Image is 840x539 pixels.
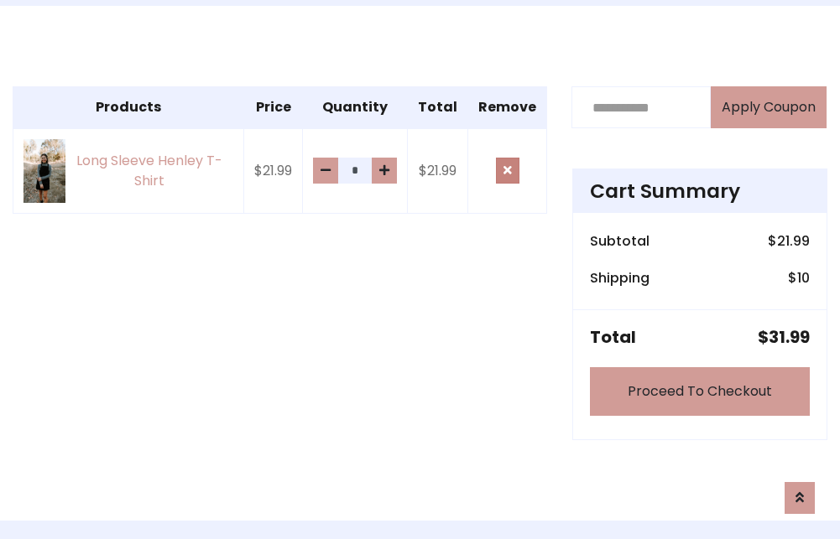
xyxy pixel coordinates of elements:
td: $21.99 [408,128,468,213]
span: 31.99 [769,325,810,349]
button: Apply Coupon [711,86,827,128]
h6: $ [788,270,810,286]
th: Quantity [303,87,408,129]
th: Price [244,87,303,129]
span: 21.99 [777,231,810,251]
h6: Shipping [590,270,650,286]
a: Proceed To Checkout [590,367,810,416]
h5: Total [590,327,636,347]
th: Products [13,87,244,129]
h4: Cart Summary [590,179,810,203]
td: $21.99 [244,128,303,213]
h5: $ [758,327,810,347]
h6: $ [768,233,810,249]
th: Total [408,87,468,129]
th: Remove [468,87,547,129]
a: Long Sleeve Henley T-Shirt [23,139,233,202]
span: 10 [797,268,810,288]
h6: Subtotal [590,233,650,249]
